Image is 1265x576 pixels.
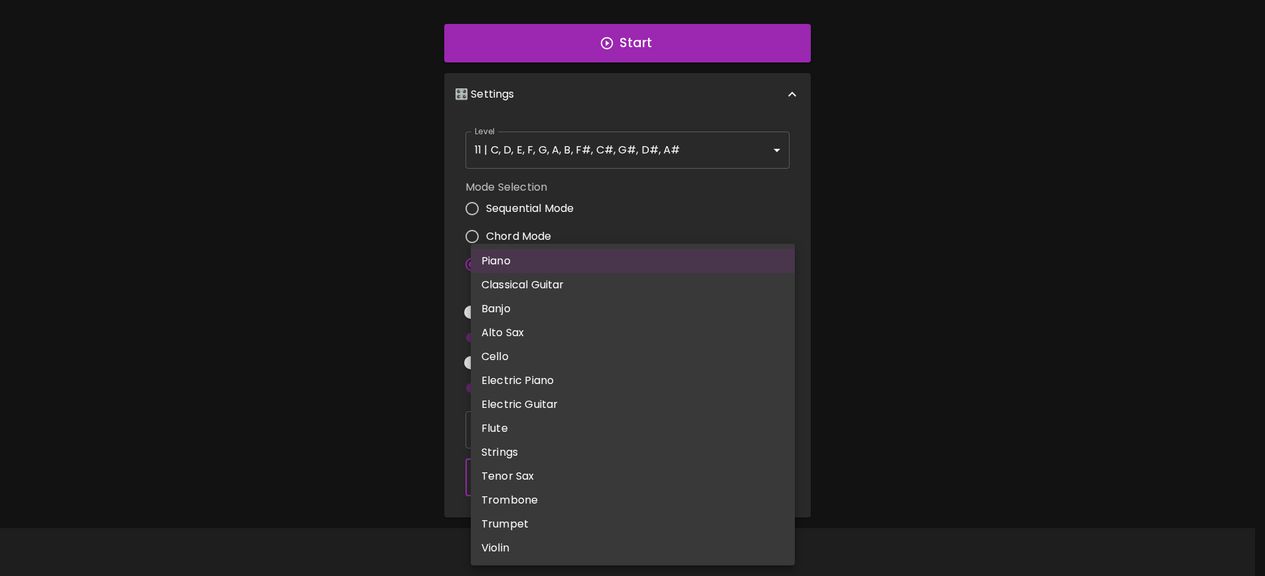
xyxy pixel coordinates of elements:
[471,488,795,512] li: Trombone
[471,440,795,464] li: Strings
[471,417,795,440] li: Flute
[471,536,795,560] li: Violin
[471,393,795,417] li: Electric Guitar
[471,297,795,321] li: Banjo
[471,345,795,369] li: Cello
[471,464,795,488] li: Tenor Sax
[471,512,795,536] li: Trumpet
[471,249,795,273] li: Piano
[471,321,795,345] li: Alto Sax
[471,369,795,393] li: Electric Piano
[471,273,795,297] li: Classical Guitar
